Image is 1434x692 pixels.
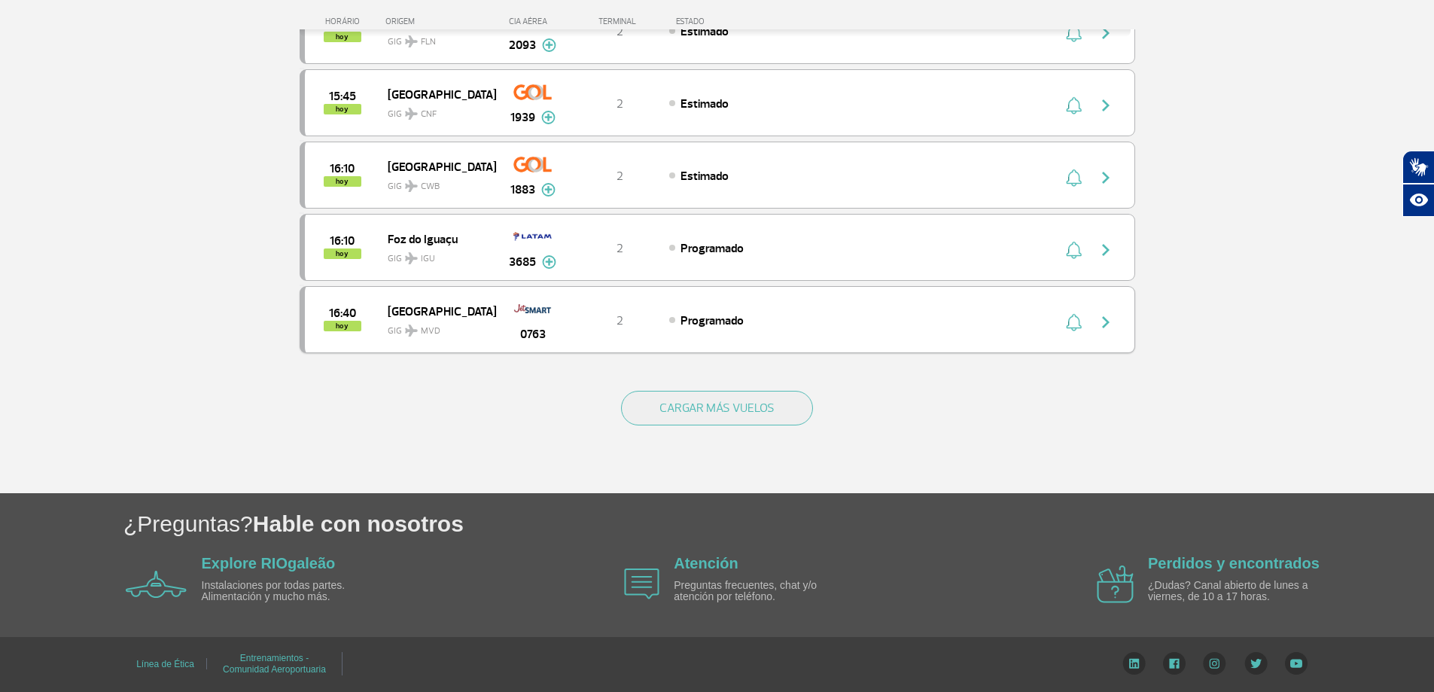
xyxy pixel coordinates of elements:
[388,316,484,338] span: GIG
[202,555,336,572] a: Explore RIOgaleão
[324,176,361,187] span: hoy
[1097,96,1115,114] img: seta-direita-painel-voo.svg
[388,84,484,104] span: [GEOGRAPHIC_DATA]
[388,157,484,176] span: [GEOGRAPHIC_DATA]
[324,104,361,114] span: hoy
[329,308,356,319] span: 2025-09-27 16:40:00
[421,35,436,49] span: FLN
[617,241,623,256] span: 2
[405,325,418,337] img: destiny_airplane.svg
[1097,241,1115,259] img: seta-direita-painel-voo.svg
[388,99,484,121] span: GIG
[126,571,187,598] img: airplane icon
[1244,652,1268,675] img: Twitter
[541,111,556,124] img: mais-info-painel-voo.svg
[520,325,546,343] span: 0763
[136,654,194,675] a: Línea de Ética
[510,181,535,199] span: 1883
[1097,169,1115,187] img: seta-direita-painel-voo.svg
[1402,184,1434,217] button: Abrir recursos assistivos.
[304,17,386,26] div: HORÁRIO
[330,236,355,246] span: 2025-09-27 16:10:00
[509,36,536,54] span: 2093
[617,313,623,328] span: 2
[1148,555,1320,572] a: Perdidos y encontrados
[330,163,355,174] span: 2025-09-27 16:10:00
[1066,313,1082,331] img: sino-painel-voo.svg
[680,313,744,328] span: Programado
[123,508,1434,539] h1: ¿Preguntas?
[1066,241,1082,259] img: sino-painel-voo.svg
[680,96,729,111] span: Estimado
[324,32,361,42] span: hoy
[421,180,440,194] span: CWB
[1402,151,1434,184] button: Abrir tradutor de língua de sinais.
[495,17,571,26] div: CIA AÉREA
[617,169,623,184] span: 2
[510,108,535,127] span: 1939
[680,24,729,39] span: Estimado
[388,244,484,266] span: GIG
[624,569,659,599] img: airplane icon
[405,252,418,264] img: destiny_airplane.svg
[668,17,791,26] div: ESTADO
[617,24,623,39] span: 2
[421,325,440,338] span: MVD
[680,241,744,256] span: Programado
[202,580,375,603] p: Instalaciones por todas partes. Alimentación y mucho más.
[253,511,464,536] span: Hable con nosotros
[1163,652,1186,675] img: Facebook
[674,580,847,603] p: Preguntas frecuentes, chat y/o atención por teléfono.
[542,38,556,52] img: mais-info-painel-voo.svg
[1066,96,1082,114] img: sino-painel-voo.svg
[1097,565,1134,603] img: airplane icon
[617,96,623,111] span: 2
[324,248,361,259] span: hoy
[421,108,437,121] span: CNF
[571,17,668,26] div: TERMINAL
[1148,580,1321,603] p: ¿Dudas? Canal abierto de lunes a viernes, de 10 a 17 horas.
[1066,169,1082,187] img: sino-painel-voo.svg
[385,17,495,26] div: ORIGEM
[405,180,418,192] img: destiny_airplane.svg
[621,391,813,425] button: CARGAR MÁS VUELOS
[388,301,484,321] span: [GEOGRAPHIC_DATA]
[421,252,435,266] span: IGU
[1122,652,1146,675] img: LinkedIn
[1097,313,1115,331] img: seta-direita-painel-voo.svg
[329,91,356,102] span: 2025-09-27 15:45:00
[1285,652,1308,675] img: YouTube
[1203,652,1226,675] img: Instagram
[405,35,418,47] img: destiny_airplane.svg
[388,229,484,248] span: Foz do Iguaçu
[388,27,484,49] span: GIG
[509,253,536,271] span: 3685
[223,648,326,680] a: Entrenamientos - Comunidad Aeroportuaria
[388,172,484,194] span: GIG
[541,183,556,197] img: mais-info-painel-voo.svg
[324,321,361,331] span: hoy
[542,255,556,269] img: mais-info-painel-voo.svg
[680,169,729,184] span: Estimado
[405,108,418,120] img: destiny_airplane.svg
[1402,151,1434,217] div: Plugin de acessibilidade da Hand Talk.
[674,555,738,572] a: Atención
